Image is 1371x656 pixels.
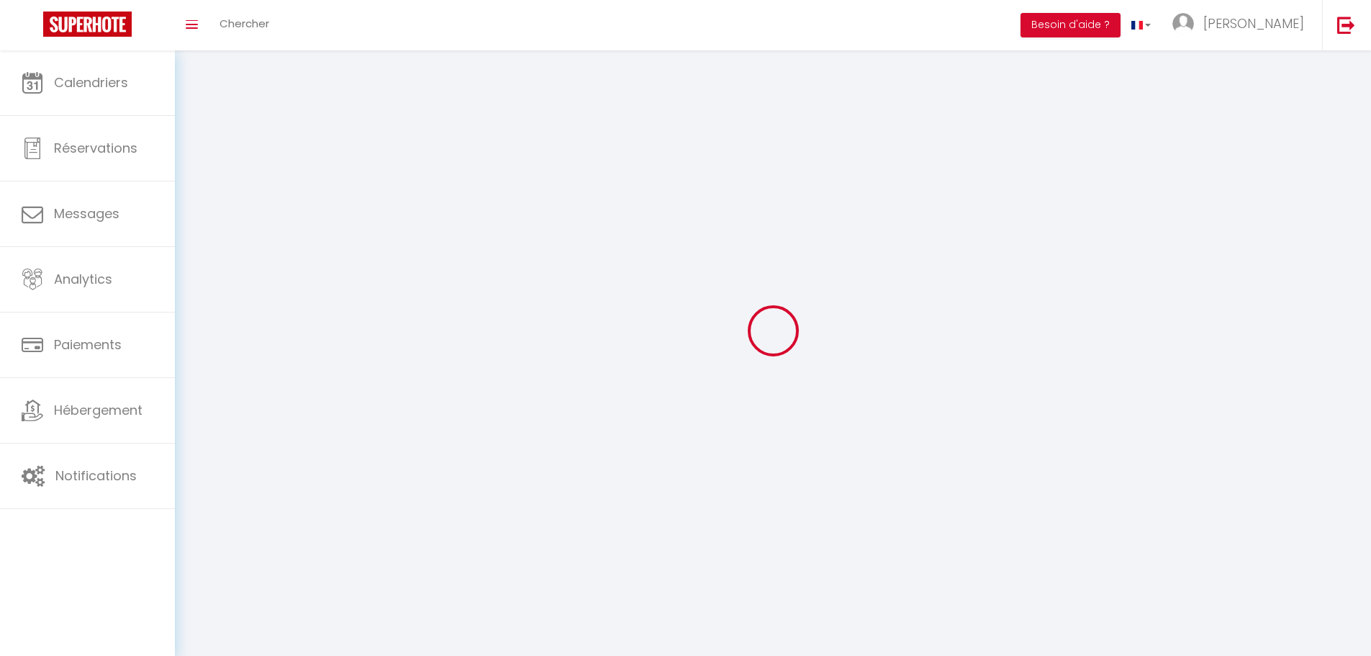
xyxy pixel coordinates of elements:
span: Réservations [54,139,137,157]
span: Hébergement [54,401,142,419]
span: Chercher [220,16,269,31]
img: logout [1337,16,1355,34]
img: ... [1172,13,1194,35]
span: Calendriers [54,73,128,91]
span: Analytics [54,270,112,288]
img: Super Booking [43,12,132,37]
span: Messages [54,205,119,223]
span: Paiements [54,336,122,354]
span: [PERSON_NAME] [1203,14,1304,32]
button: Ouvrir le widget de chat LiveChat [12,6,55,49]
button: Besoin d'aide ? [1021,13,1121,37]
span: Notifications [55,467,137,485]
